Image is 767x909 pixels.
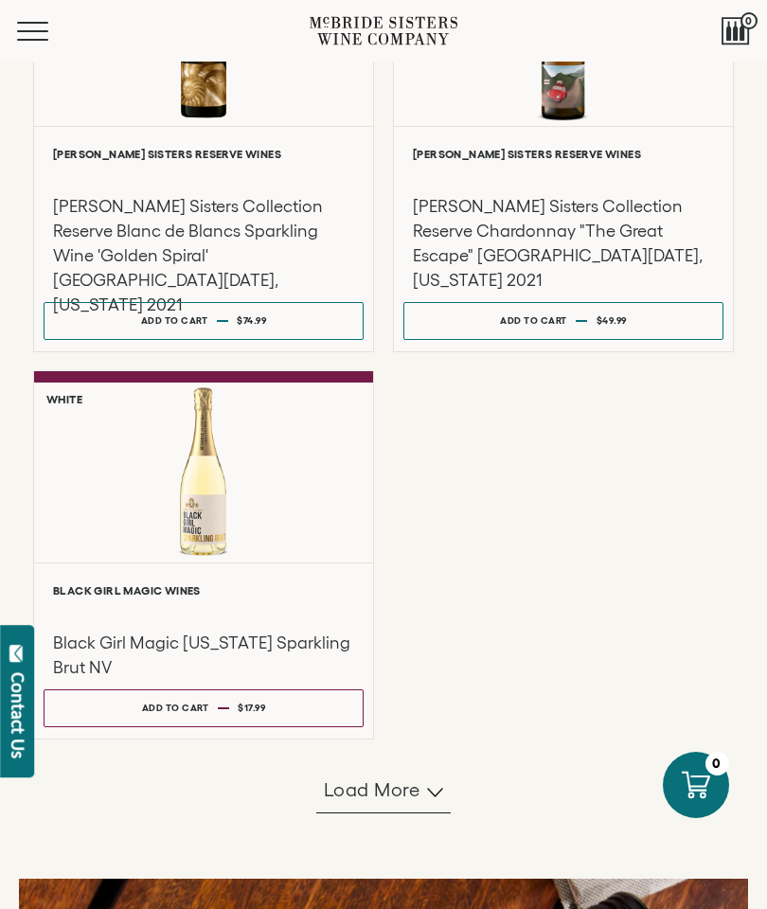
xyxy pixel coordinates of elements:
[324,776,420,803] span: Load more
[238,703,265,713] span: $17.99
[500,307,567,334] div: Add to cart
[413,194,714,293] h3: [PERSON_NAME] Sisters Collection Reserve Chardonnay "The Great Escape" [GEOGRAPHIC_DATA][DATE], [...
[44,302,364,340] button: Add to cart $74.99
[705,752,729,775] div: 0
[316,768,451,813] button: Load more
[141,307,208,334] div: Add to cart
[17,22,85,41] button: Mobile Menu Trigger
[142,694,209,722] div: Add to cart
[237,315,266,326] span: $74.99
[33,371,374,740] a: White Black Girl Magic California Sparkling Brut Black Girl Magic Wines Black Girl Magic [US_STAT...
[740,12,758,29] span: 0
[413,148,714,160] h6: [PERSON_NAME] Sisters Reserve Wines
[44,689,364,727] button: Add to cart $17.99
[9,672,27,758] div: Contact Us
[53,194,354,317] h3: [PERSON_NAME] Sisters Collection Reserve Blanc de Blancs Sparkling Wine 'Golden Spiral' [GEOGRAPH...
[53,148,354,160] h6: [PERSON_NAME] Sisters Reserve Wines
[53,584,354,597] h6: Black Girl Magic Wines
[53,631,354,680] h3: Black Girl Magic [US_STATE] Sparkling Brut NV
[403,302,723,340] button: Add to cart $49.99
[597,315,627,326] span: $49.99
[46,393,82,405] h6: White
